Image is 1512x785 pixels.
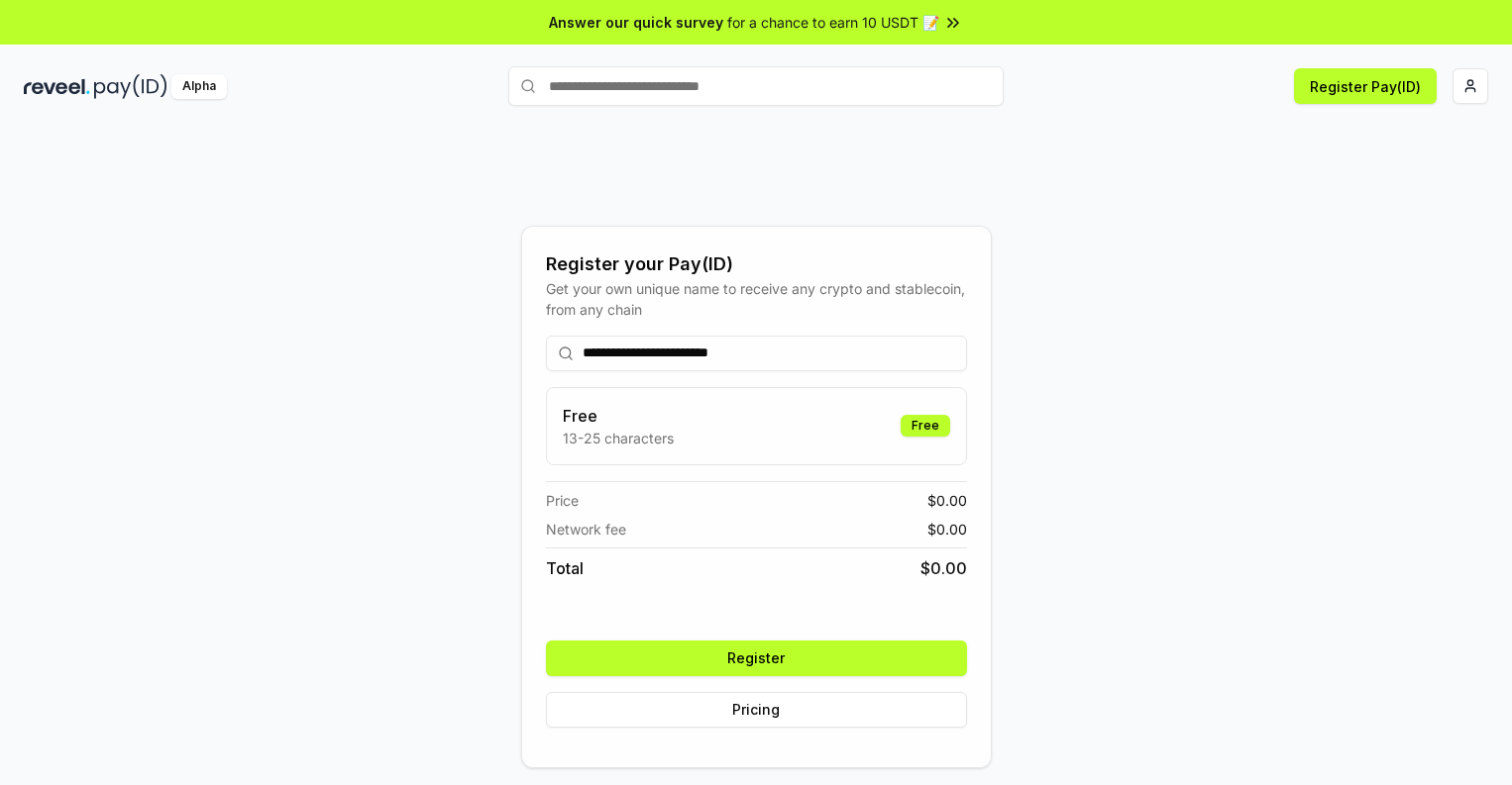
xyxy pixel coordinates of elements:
[901,415,950,437] div: Free
[546,640,967,676] button: Register
[920,556,967,580] span: $ 0.00
[546,519,626,540] span: Network fee
[546,490,579,511] span: Price
[727,12,939,33] span: for a chance to earn 10 USDT 📝
[927,519,967,540] span: $ 0.00
[927,490,967,511] span: $ 0.00
[563,428,674,448] p: 13-25 characters
[24,74,90,99] img: reveel_dark
[549,12,723,33] span: Answer our quick survey
[546,250,967,278] div: Register your Pay(ID)
[563,404,674,428] h3: Free
[546,692,967,728] button: Pricing
[94,74,167,99] img: pay_id
[1294,68,1437,104] button: Register Pay(ID)
[171,74,227,99] div: Alpha
[546,556,584,580] span: Total
[546,278,967,320] div: Get your own unique name to receive any crypto and stablecoin, from any chain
